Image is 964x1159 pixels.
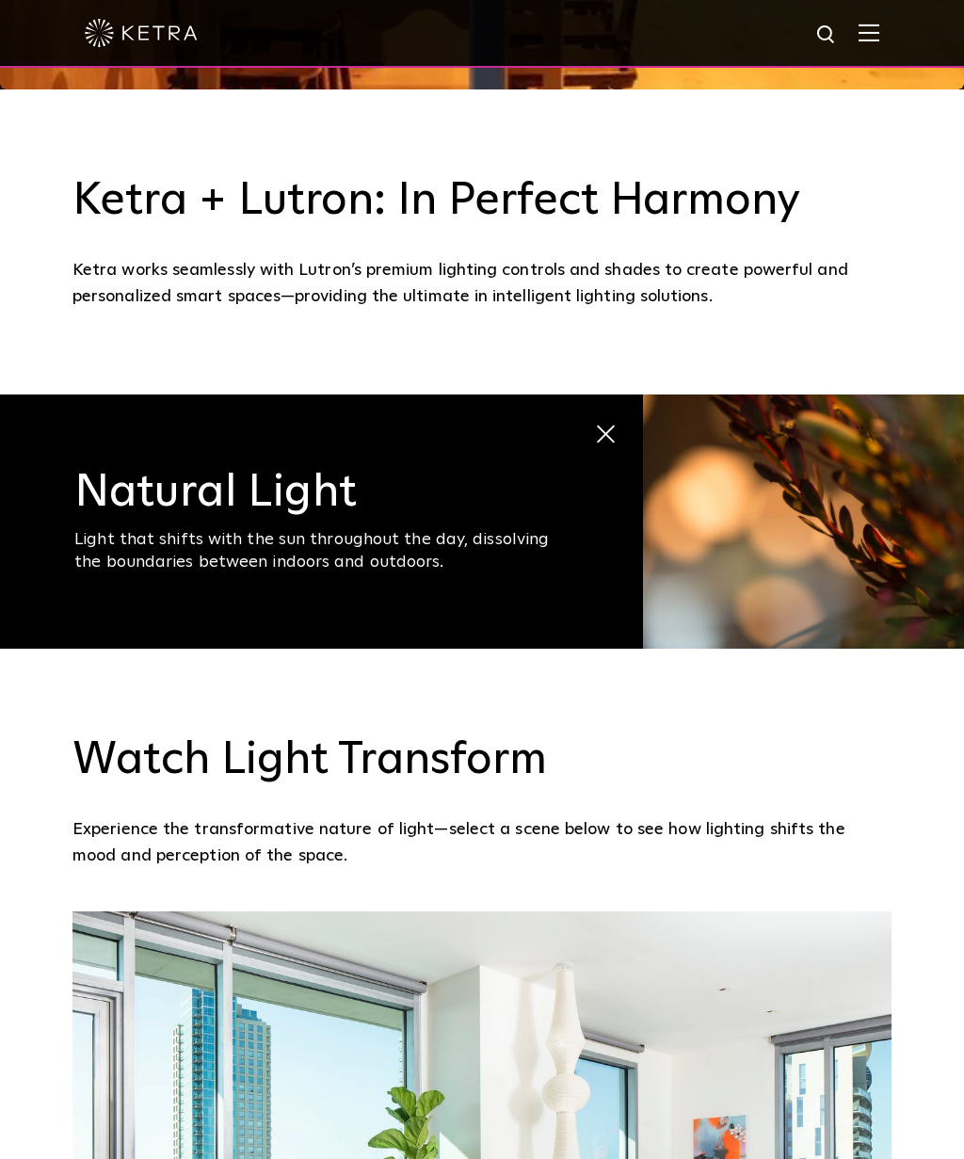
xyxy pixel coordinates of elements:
div: Ketra works seamlessly with Lutron’s premium lighting controls and shades to create powerful and ... [72,257,892,311]
h3: Natural Light [74,470,568,515]
h3: Ketra + Lutron: In Perfect Harmony [72,174,892,229]
img: natural_light [643,394,964,649]
img: ketra-logo-2019-white [85,19,198,47]
p: Experience the transformative nature of light—select a scene below to see how lighting shifts the... [72,816,892,870]
img: Hamburger%20Nav.svg [859,24,879,41]
img: search icon [815,24,839,47]
h3: Watch Light Transform [72,733,892,788]
div: Light that shifts with the sun throughout the day, dissolving the boundaries between indoors and ... [74,529,568,573]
